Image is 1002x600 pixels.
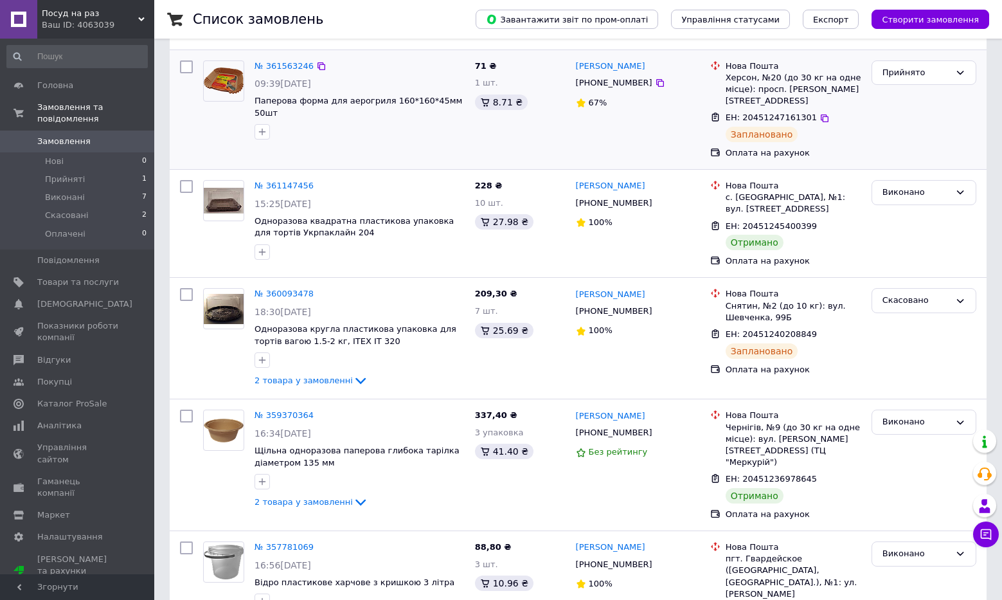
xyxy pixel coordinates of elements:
[142,210,147,221] span: 2
[255,560,311,570] span: 16:56[DATE]
[255,61,314,71] a: № 361563246
[45,174,85,185] span: Прийняті
[37,354,71,366] span: Відгуки
[255,216,454,238] a: Одноразова квадратна пластикова упаковка для тортів Укрпаклайн 204
[726,235,783,250] div: Отримано
[255,376,353,385] span: 2 товара у замовленні
[726,192,861,215] div: с. [GEOGRAPHIC_DATA], №1: вул. [STREET_ADDRESS]
[681,15,780,24] span: Управління статусами
[813,15,849,24] span: Експорт
[576,410,645,423] a: [PERSON_NAME]
[726,541,861,553] div: Нова Пошта
[475,444,533,459] div: 41.40 ₴
[37,476,119,499] span: Гаманець компанії
[255,542,314,552] a: № 357781069
[37,80,73,91] span: Головна
[573,75,655,91] div: [PHONE_NUMBER]
[726,410,861,421] div: Нова Пошта
[475,214,533,230] div: 27.98 ₴
[45,156,64,167] span: Нові
[475,181,503,190] span: 228 ₴
[576,60,645,73] a: [PERSON_NAME]
[255,376,368,385] a: 2 товара у замовленні
[726,488,783,504] div: Отримано
[142,174,147,185] span: 1
[803,10,859,29] button: Експорт
[255,181,314,190] a: № 361147456
[882,294,950,307] div: Скасовано
[726,147,861,159] div: Оплата на рахунок
[576,541,645,554] a: [PERSON_NAME]
[726,509,861,520] div: Оплата на рахунок
[255,497,353,507] span: 2 товара у замовленні
[476,10,658,29] button: Завантажити звіт по пром-оплаті
[726,422,861,469] div: Чернігів, №9 (до 30 кг на одне місце): вул. [PERSON_NAME][STREET_ADDRESS] (ТЦ "Меркурій")
[475,198,503,208] span: 10 шт.
[726,255,861,267] div: Оплата на рахунок
[589,98,607,107] span: 67%
[726,288,861,300] div: Нова Пошта
[882,15,979,24] span: Створити замовлення
[573,303,655,320] div: [PHONE_NUMBER]
[193,12,323,27] h1: Список замовлень
[726,221,817,231] span: ЕН: 20451245400399
[255,78,311,89] span: 09:39[DATE]
[726,127,798,142] div: Заплановано
[37,136,91,147] span: Замовлення
[573,556,655,573] div: [PHONE_NUMBER]
[973,522,999,547] button: Чат з покупцем
[475,576,533,591] div: 10.96 ₴
[203,180,244,221] a: Фото товару
[255,497,368,507] a: 2 товара у замовленні
[37,554,119,589] span: [PERSON_NAME] та рахунки
[204,545,244,580] img: Фото товару
[726,113,817,122] span: ЕН: 20451247161301
[573,424,655,441] div: [PHONE_NUMBER]
[671,10,790,29] button: Управління статусами
[726,343,798,359] div: Заплановано
[255,289,314,298] a: № 360093478
[589,325,613,335] span: 100%
[255,446,460,468] a: Щільна одноразова паперова глибока тарілка діаметром 135 мм
[45,192,85,203] span: Виконані
[882,415,950,429] div: Виконано
[37,509,70,521] span: Маркет
[859,14,989,24] a: Створити замовлення
[204,419,244,442] img: Фото товару
[475,78,498,87] span: 1 шт.
[255,307,311,317] span: 18:30[DATE]
[204,188,244,213] img: Фото товару
[475,542,512,552] span: 88,80 ₴
[37,255,100,266] span: Повідомлення
[882,547,950,561] div: Виконано
[37,298,132,310] span: [DEMOGRAPHIC_DATA]
[726,72,861,107] div: Херсон, №20 (до 30 кг на одне місце): просп. [PERSON_NAME][STREET_ADDRESS]
[475,306,498,316] span: 7 шт.
[142,228,147,240] span: 0
[573,195,655,212] div: [PHONE_NUMBER]
[203,288,244,329] a: Фото товару
[37,277,119,288] span: Товари та послуги
[576,180,645,192] a: [PERSON_NAME]
[882,186,950,199] div: Виконано
[882,66,950,80] div: Прийнято
[475,410,517,420] span: 337,40 ₴
[475,61,497,71] span: 71 ₴
[475,95,528,110] div: 8.71 ₴
[872,10,989,29] button: Створити замовлення
[37,398,107,410] span: Каталог ProSale
[576,289,645,301] a: [PERSON_NAME]
[726,364,861,376] div: Оплата на рахунок
[589,447,648,457] span: Без рейтингу
[255,577,454,587] a: Відро пластикове харчове з кришкою 3 літра
[6,45,148,68] input: Пошук
[589,579,613,588] span: 100%
[37,376,72,388] span: Покупці
[37,102,154,125] span: Замовлення та повідомлення
[42,19,154,31] div: Ваш ID: 4063039
[142,192,147,203] span: 7
[45,210,89,221] span: Скасовані
[45,228,85,240] span: Оплачені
